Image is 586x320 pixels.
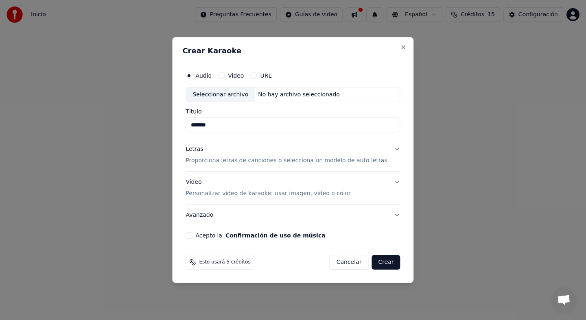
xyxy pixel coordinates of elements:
[195,73,212,78] label: Audio
[186,146,203,154] div: Letras
[255,91,343,99] div: No hay archivo seleccionado
[260,73,271,78] label: URL
[225,233,326,238] button: Acepto la
[228,73,244,78] label: Video
[186,109,400,115] label: Título
[186,157,387,165] p: Proporciona letras de canciones o selecciona un modelo de auto letras
[372,255,400,270] button: Crear
[199,259,250,266] span: Esto usará 5 créditos
[186,172,400,205] button: VideoPersonalizar video de karaoke: usar imagen, video o color
[186,87,255,102] div: Seleccionar archivo
[186,205,400,226] button: Avanzado
[330,255,369,270] button: Cancelar
[186,139,400,172] button: LetrasProporciona letras de canciones o selecciona un modelo de auto letras
[195,233,325,238] label: Acepto la
[186,189,350,198] p: Personalizar video de karaoke: usar imagen, video o color
[182,47,403,54] h2: Crear Karaoke
[186,179,350,198] div: Video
